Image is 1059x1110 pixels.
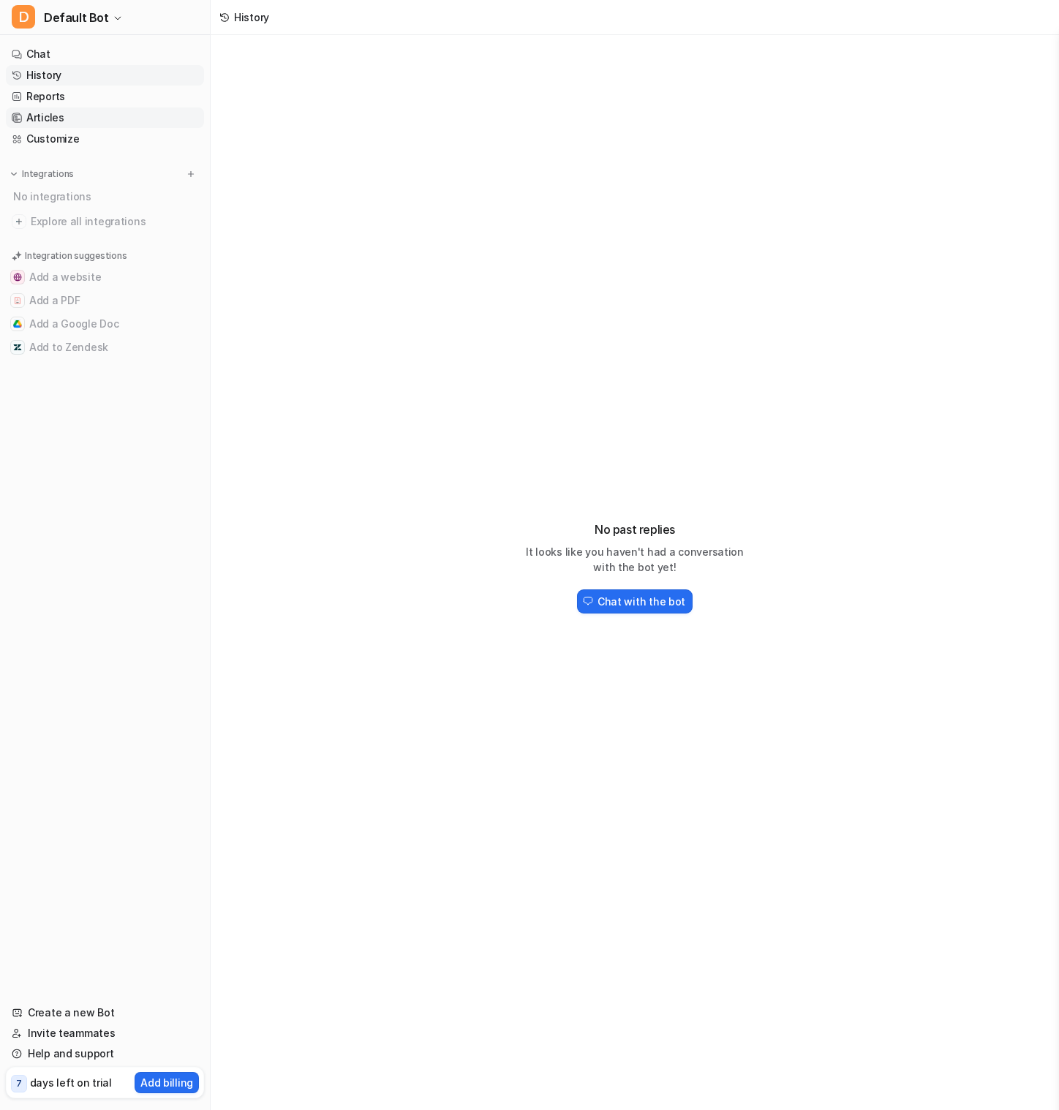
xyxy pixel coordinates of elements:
[6,336,204,359] button: Add to ZendeskAdd to Zendesk
[6,86,204,107] a: Reports
[6,129,204,149] a: Customize
[518,521,752,538] h3: No past replies
[25,249,127,263] p: Integration suggestions
[9,169,19,179] img: expand menu
[31,210,198,233] span: Explore all integrations
[22,168,74,180] p: Integrations
[6,1023,204,1043] a: Invite teammates
[16,1077,22,1090] p: 7
[12,5,35,29] span: D
[6,107,204,128] a: Articles
[6,265,204,289] button: Add a websiteAdd a website
[12,214,26,229] img: explore all integrations
[13,273,22,282] img: Add a website
[6,65,204,86] a: History
[135,1072,199,1093] button: Add billing
[186,169,196,179] img: menu_add.svg
[6,211,204,232] a: Explore all integrations
[6,1003,204,1023] a: Create a new Bot
[6,44,204,64] a: Chat
[44,7,109,28] span: Default Bot
[6,289,204,312] button: Add a PDFAdd a PDF
[13,296,22,305] img: Add a PDF
[9,184,204,208] div: No integrations
[6,312,204,336] button: Add a Google DocAdd a Google Doc
[6,1043,204,1064] a: Help and support
[577,589,693,613] button: Chat with the bot
[598,594,685,609] h2: Chat with the bot
[13,320,22,328] img: Add a Google Doc
[234,10,269,25] div: History
[6,167,78,181] button: Integrations
[518,544,752,575] p: It looks like you haven't had a conversation with the bot yet!
[140,1075,193,1090] p: Add billing
[13,343,22,352] img: Add to Zendesk
[30,1075,112,1090] p: days left on trial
